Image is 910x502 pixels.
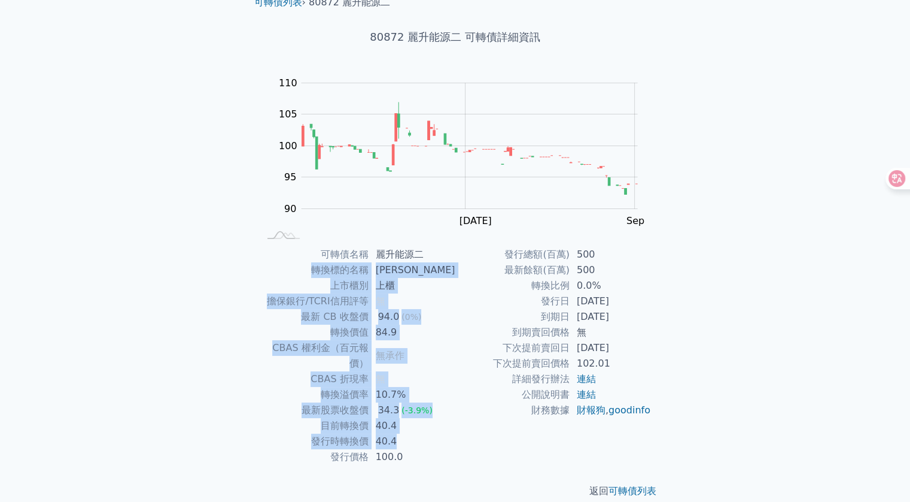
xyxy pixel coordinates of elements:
td: 500 [570,262,652,278]
td: 84.9 [369,325,455,340]
tspan: [DATE] [459,215,492,226]
td: , [570,403,652,418]
td: 40.4 [369,418,455,434]
td: 轉換比例 [455,278,570,294]
td: 最新股票收盤價 [259,403,369,418]
td: CBAS 折現率 [259,371,369,387]
span: 無承作 [376,350,404,361]
td: 發行日 [455,294,570,309]
td: 發行總額(百萬) [455,247,570,262]
td: 下次提前賣回價格 [455,356,570,371]
td: 轉換標的名稱 [259,262,369,278]
td: 上櫃 [369,278,455,294]
a: 連結 [577,389,596,400]
td: 可轉債名稱 [259,247,369,262]
td: 上市櫃別 [259,278,369,294]
td: 發行時轉換價 [259,434,369,449]
td: [DATE] [570,309,652,325]
tspan: 110 [279,77,297,89]
p: 返回 [245,484,666,498]
td: [PERSON_NAME] [369,262,455,278]
td: 公開說明書 [455,387,570,403]
td: CBAS 權利金（百元報價） [259,340,369,371]
tspan: 95 [284,171,296,183]
td: 100.0 [369,449,455,465]
td: 轉換溢價率 [259,387,369,403]
td: 40.4 [369,434,455,449]
td: 麗升能源二 [369,247,455,262]
tspan: 105 [279,108,297,120]
td: 102.01 [570,356,652,371]
td: 到期賣回價格 [455,325,570,340]
span: (0%) [401,312,421,322]
td: 詳細發行辦法 [455,371,570,387]
td: 財務數據 [455,403,570,418]
td: 500 [570,247,652,262]
tspan: 90 [284,203,296,214]
td: 到期日 [455,309,570,325]
td: [DATE] [570,340,652,356]
td: 發行價格 [259,449,369,465]
td: 下次提前賣回日 [455,340,570,356]
td: 無 [570,325,652,340]
td: 擔保銀行/TCRI信用評等 [259,294,369,309]
div: 34.3 [376,403,402,418]
tspan: Sep [626,215,644,226]
tspan: 100 [279,140,297,152]
td: 最新 CB 收盤價 [259,309,369,325]
td: 目前轉換價 [259,418,369,434]
g: Chart [272,77,655,226]
span: 無 [376,373,385,385]
a: 可轉債列表 [608,485,656,497]
span: (-3.9%) [401,406,433,415]
td: 轉換價值 [259,325,369,340]
td: 最新餘額(百萬) [455,262,570,278]
td: 0.0% [570,278,652,294]
a: 連結 [577,373,596,385]
td: [DATE] [570,294,652,309]
td: 10.7% [369,387,455,403]
div: 94.0 [376,309,402,325]
span: 無 [376,295,385,307]
a: goodinfo [608,404,650,416]
a: 財報狗 [577,404,605,416]
h1: 80872 麗升能源二 可轉債詳細資訊 [245,29,666,46]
